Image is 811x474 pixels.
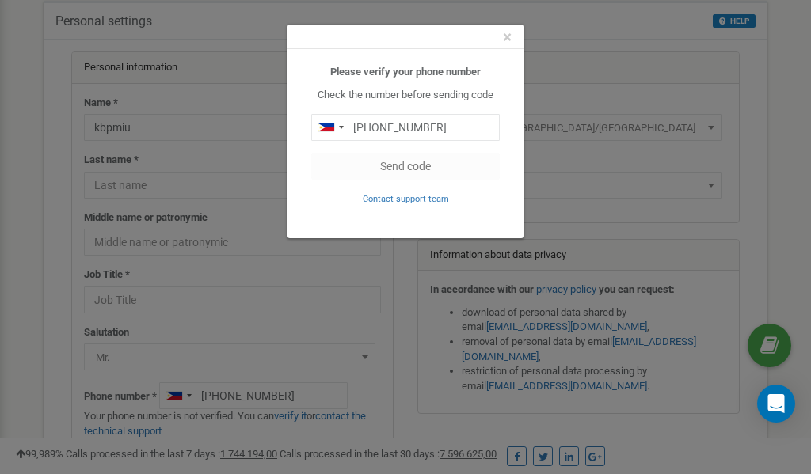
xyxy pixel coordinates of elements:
[311,88,500,103] p: Check the number before sending code
[363,194,449,204] small: Contact support team
[503,28,512,47] span: ×
[363,192,449,204] a: Contact support team
[312,115,348,140] div: Telephone country code
[311,153,500,180] button: Send code
[503,29,512,46] button: Close
[757,385,795,423] div: Open Intercom Messenger
[311,114,500,141] input: 0905 123 4567
[330,66,481,78] b: Please verify your phone number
